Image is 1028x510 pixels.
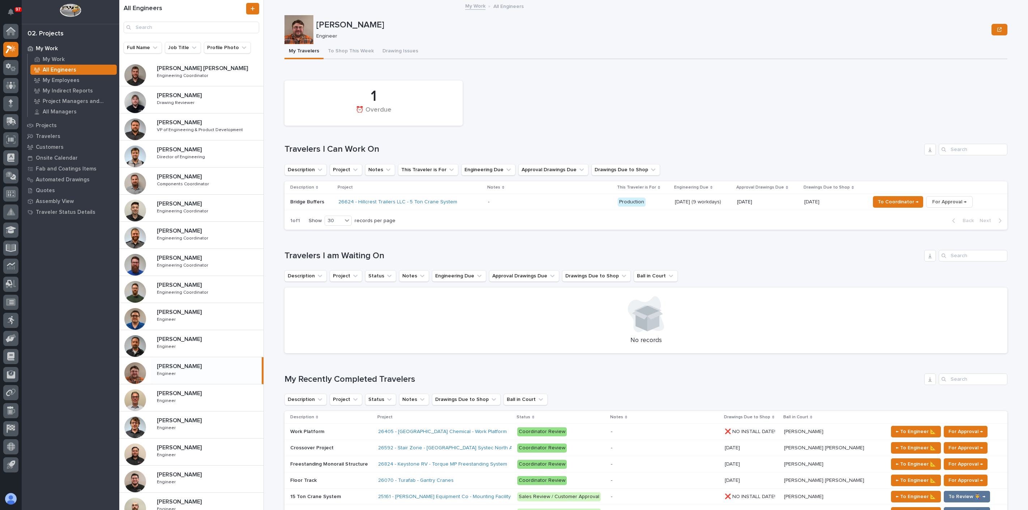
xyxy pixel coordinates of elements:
p: 1 of 1 [284,212,306,230]
tr: Work PlatformWork Platform 26405 - [GEOGRAPHIC_DATA] Chemical - Work Platform Coordinator Review-... [284,424,1007,440]
a: [PERSON_NAME][PERSON_NAME] Director of EngineeringDirector of Engineering [119,141,264,168]
div: 30 [325,217,342,225]
p: [PERSON_NAME] [157,334,203,343]
input: Search [939,144,1007,155]
p: Show [309,218,322,224]
p: Engineer [157,316,177,322]
p: VP of Engineering & Product Development [157,126,244,133]
button: To Coordinator → [873,196,923,208]
p: Ball in Court [783,413,808,421]
p: My Work [43,56,65,63]
p: [PERSON_NAME] [157,253,203,262]
p: [PERSON_NAME] [157,307,203,316]
span: For Approval → [948,460,983,468]
div: Coordinator Review [517,427,567,436]
p: Engineer [157,424,177,431]
button: Description [284,394,327,405]
a: 26592 - Stair Zone - [GEOGRAPHIC_DATA] Systec North America Inc - Crossover Project [378,445,583,451]
button: Ball in Court [504,394,548,405]
p: [PERSON_NAME] [157,497,203,505]
p: Project Managers and Engineers [43,98,114,105]
p: [PERSON_NAME] [157,91,203,99]
a: Projects [22,120,119,131]
p: All Engineers [493,2,524,10]
p: Description [290,413,314,421]
a: All Engineers [28,65,119,75]
div: - [488,199,489,205]
button: Notes [399,270,429,282]
button: My Travelers [284,44,324,59]
p: [PERSON_NAME] [PERSON_NAME] [784,476,866,484]
p: Drawings Due to Shop [804,183,850,191]
button: ← To Engineer 📐 [891,442,941,454]
p: [DATE] [737,199,798,205]
span: For Approval → [932,198,967,206]
p: [DATE] [725,444,741,451]
div: - [611,494,612,500]
a: Project Managers and Engineers [28,96,119,106]
p: Notes [487,183,500,191]
button: ← To Engineer 📐 [891,458,941,470]
p: 15 Ton Crane System [290,492,342,500]
p: Engineer [157,397,177,403]
p: Description [290,183,314,191]
p: [PERSON_NAME] [157,145,203,153]
p: records per page [355,218,395,224]
button: For Approval → [944,442,988,454]
button: ← To Engineer 📐 [891,475,941,486]
button: Engineering Due [461,164,515,176]
a: My Work [22,43,119,54]
button: Drawings Due to Shop [591,164,660,176]
a: Fab and Coatings Items [22,163,119,174]
button: Project [330,394,362,405]
p: Drawings Due to Shop [724,413,770,421]
a: Automated Drawings [22,174,119,185]
h1: My Recently Completed Travelers [284,374,921,385]
input: Search [939,373,1007,385]
button: Drawing Issues [378,44,423,59]
button: Project [330,164,362,176]
p: Assembly View [36,198,74,205]
p: Components Coordinator [157,180,210,187]
p: [DATE] [804,198,821,205]
button: ← To Engineer 📐 [891,426,941,437]
a: All Managers [28,107,119,117]
p: Engineering Coordinator [157,207,210,214]
a: [PERSON_NAME][PERSON_NAME] Drawing ReviewerDrawing Reviewer [119,86,264,113]
a: 26624 - Hillcrest Trailers LLC - 5 Ton Crane System [338,199,457,205]
button: Notes [365,164,395,176]
p: [PERSON_NAME] [157,226,203,234]
button: For Approval → [944,458,988,470]
a: [PERSON_NAME][PERSON_NAME] VP of Engineering & Product DevelopmentVP of Engineering & Product Dev... [119,113,264,141]
p: Engineer [157,451,177,458]
a: [PERSON_NAME][PERSON_NAME] EngineerEngineer [119,384,264,411]
p: My Employees [43,77,80,84]
p: Freestanding Monorail Structure [290,460,369,467]
div: Production [618,198,646,207]
p: Onsite Calendar [36,155,78,161]
p: Status [517,413,530,421]
button: Job Title [165,42,201,53]
p: [PERSON_NAME] [157,389,203,397]
button: Project [330,270,362,282]
button: Profile Photo [204,42,251,53]
button: ← To Engineer 📐 [891,491,941,502]
button: For Approval → [944,426,988,437]
div: Coordinator Review [517,444,567,453]
button: Notes [399,394,429,405]
div: Search [939,250,1007,262]
button: Approval Drawings Due [489,270,559,282]
p: All Engineers [43,67,76,73]
span: ← To Engineer 📐 [896,427,936,436]
p: [PERSON_NAME] [157,118,203,126]
button: users-avatar [3,491,18,506]
span: ← To Engineer 📐 [896,476,936,485]
div: 1 [297,87,450,105]
span: ← To Engineer 📐 [896,492,936,501]
a: My Work [465,1,485,10]
p: Work Platform [290,427,326,435]
a: [PERSON_NAME][PERSON_NAME] EngineerEngineer [119,330,264,357]
a: [PERSON_NAME][PERSON_NAME] EngineerEngineer [119,357,264,384]
input: Search [124,22,259,33]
